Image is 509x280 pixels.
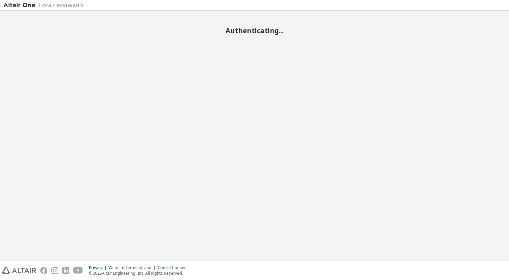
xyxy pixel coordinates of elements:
[109,265,158,270] div: Website Terms of Use
[158,265,192,270] div: Cookie Consent
[3,2,87,9] img: Altair One
[89,265,109,270] div: Privacy
[51,267,58,274] img: instagram.svg
[3,26,506,35] h2: Authenticating...
[2,267,36,274] img: altair_logo.svg
[73,267,83,274] img: youtube.svg
[89,270,192,276] p: © 2025 Altair Engineering, Inc. All Rights Reserved.
[40,267,47,274] img: facebook.svg
[62,267,69,274] img: linkedin.svg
